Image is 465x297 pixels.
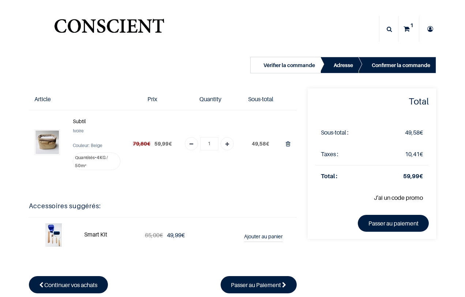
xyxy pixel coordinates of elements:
[35,131,59,154] img: Subtil (4KG / 50m²)
[154,140,172,147] span: €
[73,117,86,126] a: Subtil
[405,129,423,136] span: €
[244,233,283,239] strong: Ajouter au panier
[45,223,62,247] img: Smart Kit
[231,281,281,289] span: Passer au Paiement
[29,201,297,212] h5: Accessoires suggérés:
[73,128,84,133] span: Ivoire
[145,231,160,239] span: 65,00
[252,140,266,147] span: 49,58
[315,96,429,107] h4: Total
[403,172,423,180] strong: €
[29,88,67,110] th: Article
[53,15,166,44] a: Logo of Conscient
[334,61,353,70] div: Adresse
[145,231,163,239] del: €
[126,88,179,110] th: Prix
[374,194,423,201] a: J'ai un code promo
[241,88,280,110] th: Sous-total
[358,215,429,232] a: Passer au paiement
[405,150,420,158] span: 10,41
[133,140,150,147] del: €
[133,140,147,147] span: 79,80
[167,231,181,239] span: 49,99
[252,140,269,147] span: €
[244,228,283,242] a: Ajouter au panier
[403,172,419,180] span: 59,99
[315,143,378,165] td: Taxes :
[263,61,315,70] div: Vérifier la commande
[321,172,337,180] strong: Total :
[84,230,107,239] a: Smart Kit
[45,231,62,238] a: Smart Kit
[286,140,290,147] a: Supprimer du panier
[372,61,430,70] div: Confirmer la commande
[221,276,297,293] a: Passer au Paiement
[73,153,120,170] label: -
[84,231,107,238] strong: Smart Kit
[398,16,419,42] a: 1
[29,276,108,293] a: Continuer vos achats
[53,15,166,44] img: Conscient
[167,231,185,239] span: €
[73,118,86,124] strong: Subtil
[315,122,378,143] td: Sous-total :
[44,281,97,289] span: Continuer vos achats
[185,137,198,150] a: Remove one
[73,143,102,148] span: Couleur: Beige
[405,150,423,158] span: €
[408,22,415,29] sup: 1
[405,129,420,136] span: 49,58
[75,155,95,160] span: Quantités
[179,88,242,110] th: Quantity
[154,140,169,147] span: 59,99
[221,137,234,150] a: Add one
